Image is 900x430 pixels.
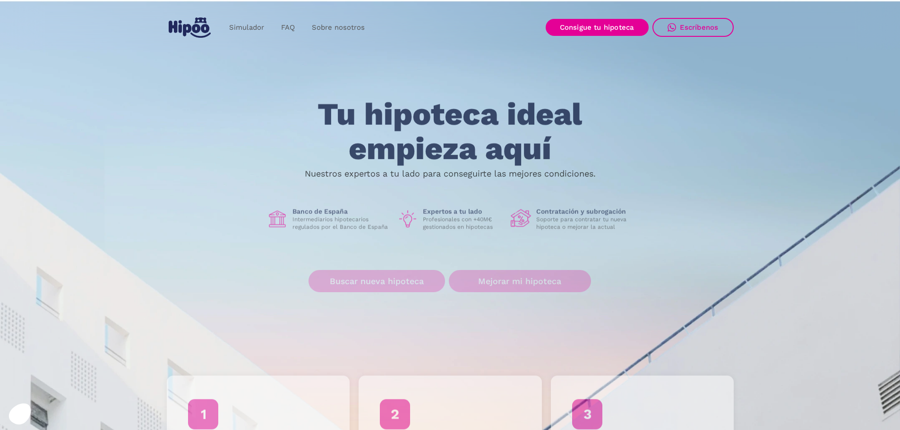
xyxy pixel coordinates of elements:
h1: Contratación y subrogación [536,207,634,216]
a: Simulador [221,18,273,37]
a: FAQ [273,18,303,37]
a: Sobre nosotros [303,18,373,37]
h1: Tu hipoteca ideal empieza aquí [271,97,629,166]
a: Buscar nueva hipoteca [309,270,445,292]
p: Nuestros expertos a tu lado para conseguirte las mejores condiciones. [305,170,596,177]
div: Escríbenos [680,23,719,32]
a: Mejorar mi hipoteca [449,270,591,292]
a: Escríbenos [652,18,734,37]
a: home [167,14,213,42]
p: Soporte para contratar tu nueva hipoteca o mejorar la actual [536,216,634,231]
p: Profesionales con +40M€ gestionados en hipotecas [423,216,503,231]
a: Consigue tu hipoteca [546,19,649,36]
h1: Expertos a tu lado [423,207,503,216]
p: Intermediarios hipotecarios regulados por el Banco de España [292,216,390,231]
h1: Banco de España [292,207,390,216]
